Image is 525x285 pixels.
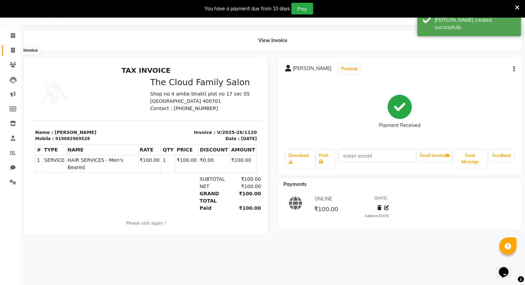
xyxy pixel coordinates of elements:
div: Invoice [22,47,39,55]
a: Feedback [489,150,514,161]
td: SERVICE [11,92,35,109]
div: 919082969528 [24,72,59,78]
th: TYPE [11,81,35,92]
div: ₹100.00 [197,141,230,148]
div: Bill created successfully. [435,17,516,31]
div: ₹100.00 [197,119,230,127]
div: SUBTOTAL [164,112,197,119]
p: Please visit again ! [4,157,226,163]
h3: The Cloud Family Salon [119,14,226,24]
div: NET [164,119,197,127]
div: [DATE] [210,72,226,78]
p: Name : [PERSON_NAME] [4,66,111,72]
a: Print [316,150,335,168]
div: You have a payment due from 10 days [205,5,290,12]
td: 1 [4,92,12,109]
th: RATE [107,81,130,92]
p: Invoice : V/2025-26/1120 [119,66,226,72]
h2: TAX INVOICE [4,3,226,11]
td: ₹0.00 [167,92,198,109]
div: ₹100.00 [197,127,230,141]
div: Date : [194,72,208,78]
td: ₹100.00 [107,92,130,109]
button: Prebook [340,64,360,74]
button: Pay [291,3,313,14]
td: 1 [130,92,144,109]
div: View Invoice [24,30,522,51]
th: NAME [35,81,107,92]
input: enter email [339,149,416,162]
div: Added on [DATE] [365,214,389,218]
span: [DATE] [375,195,387,203]
div: GRAND TOTAL [164,127,197,141]
span: Payments [283,181,307,187]
span: HAIR SERVICES - Men's Beared [37,93,106,108]
td: ₹100.00 [144,92,167,109]
button: Email Invoice [417,150,452,161]
span: ONLINE [314,195,332,203]
p: Contact : [PHONE_NUMBER] [119,41,226,49]
div: Payment Received [379,122,420,129]
div: Mobile : [4,72,23,78]
iframe: chat widget [496,257,518,278]
th: QTY [130,81,144,92]
button: Send Message [453,150,487,168]
a: Download [286,150,315,168]
th: # [4,81,12,92]
td: ₹100.00 [198,92,225,109]
div: ₹100.00 [197,112,230,119]
th: DISCOUNT [167,81,198,92]
span: ₹100.00 [314,205,338,215]
p: Shop no 4 ambe bhakti plot no 17 sec 05 [GEOGRAPHIC_DATA] 400701 [119,27,226,41]
th: PRICE [144,81,167,92]
th: AMOUNT [198,81,225,92]
span: [PERSON_NAME] [293,65,331,75]
div: Paid [164,141,197,148]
